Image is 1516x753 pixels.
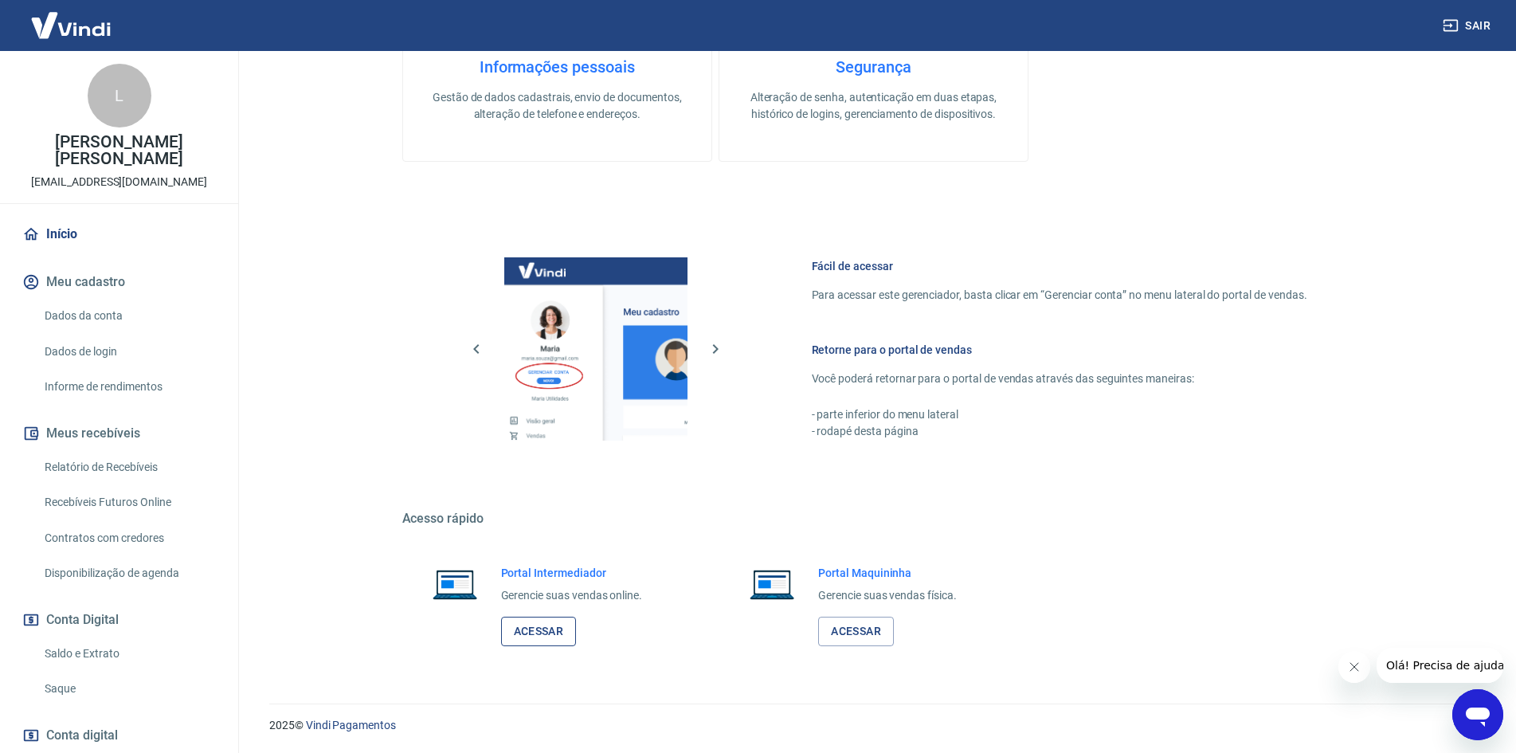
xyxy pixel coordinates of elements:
p: 2025 © [269,717,1478,734]
a: Início [19,217,219,252]
p: Gestão de dados cadastrais, envio de documentos, alteração de telefone e endereços. [429,89,686,123]
p: [PERSON_NAME] [PERSON_NAME] [13,134,225,167]
button: Meus recebíveis [19,416,219,451]
a: Relatório de Recebíveis [38,451,219,484]
span: Conta digital [46,724,118,747]
a: Recebíveis Futuros Online [38,486,219,519]
p: Você poderá retornar para o portal de vendas através das seguintes maneiras: [812,371,1307,387]
p: Alteração de senha, autenticação em duas etapas, histórico de logins, gerenciamento de dispositivos. [745,89,1002,123]
a: Dados de login [38,335,219,368]
iframe: Botão para abrir a janela de mensagens [1452,689,1503,740]
h4: Segurança [745,57,1002,76]
img: Imagem da dashboard mostrando o botão de gerenciar conta na sidebar no lado esquerdo [504,257,687,441]
a: Vindi Pagamentos [306,719,396,731]
button: Conta Digital [19,602,219,637]
a: Disponibilização de agenda [38,557,219,590]
p: [EMAIL_ADDRESS][DOMAIN_NAME] [31,174,207,190]
img: Imagem de um notebook aberto [738,565,805,603]
p: Gerencie suas vendas online. [501,587,643,604]
p: - rodapé desta página [812,423,1307,440]
a: Acessar [818,617,894,646]
h4: Informações pessoais [429,57,686,76]
p: - parte inferior do menu lateral [812,406,1307,423]
h5: Acesso rápido [402,511,1346,527]
h6: Retorne para o portal de vendas [812,342,1307,358]
img: Vindi [19,1,123,49]
a: Informe de rendimentos [38,371,219,403]
iframe: Fechar mensagem [1338,651,1370,683]
button: Sair [1440,11,1497,41]
h6: Portal Intermediador [501,565,643,581]
h6: Portal Maquininha [818,565,957,581]
a: Saldo e Extrato [38,637,219,670]
img: Imagem de um notebook aberto [421,565,488,603]
button: Meu cadastro [19,265,219,300]
a: Saque [38,673,219,705]
a: Acessar [501,617,577,646]
div: L [88,64,151,127]
a: Contratos com credores [38,522,219,555]
a: Dados da conta [38,300,219,332]
p: Para acessar este gerenciador, basta clicar em “Gerenciar conta” no menu lateral do portal de ven... [812,287,1307,304]
h6: Fácil de acessar [812,258,1307,274]
iframe: Mensagem da empresa [1377,648,1503,683]
p: Gerencie suas vendas física. [818,587,957,604]
a: Conta digital [19,718,219,753]
span: Olá! Precisa de ajuda? [10,11,134,24]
